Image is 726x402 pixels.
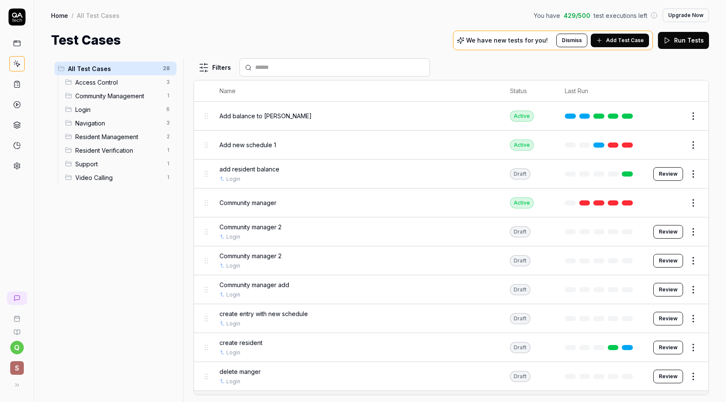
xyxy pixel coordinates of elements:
[62,116,177,130] div: Drag to reorderNavigation3
[219,251,282,260] span: Community manager 2
[510,226,530,237] div: Draft
[510,168,530,180] div: Draft
[219,198,276,207] span: Community manager
[653,370,683,383] button: Review
[534,11,560,20] span: You have
[10,341,24,354] button: q
[68,64,158,73] span: All Test Cases
[653,254,683,268] button: Review
[194,59,236,76] button: Filters
[194,102,709,131] tr: Add balance to [PERSON_NAME]Active
[62,157,177,171] div: Drag to reorderSupport1
[163,159,173,169] span: 1
[219,309,308,318] span: create entry with new schedule
[226,233,240,241] a: Login
[194,188,709,217] tr: Community managerActive
[219,280,289,289] span: Community manager add
[556,34,587,47] button: Dismiss
[658,32,709,49] button: Run Tests
[510,140,534,151] div: Active
[226,378,240,385] a: Login
[501,80,556,102] th: Status
[163,77,173,87] span: 3
[75,91,161,100] span: Community Management
[194,304,709,333] tr: create entry with new scheduleLoginDraftReview
[663,9,709,22] button: Upgrade Now
[653,167,683,181] button: Review
[7,291,27,305] a: New conversation
[3,354,30,376] button: S
[75,105,161,114] span: Login
[219,367,261,376] span: delete manger
[564,11,590,20] span: 429 / 500
[51,31,121,50] h1: Test Cases
[510,197,534,208] div: Active
[226,262,240,270] a: Login
[62,103,177,116] div: Drag to reorderLogin6
[226,349,240,356] a: Login
[3,322,30,336] a: Documentation
[159,63,173,74] span: 28
[194,275,709,304] tr: Community manager addLoginDraftReview
[653,225,683,239] button: Review
[62,171,177,184] div: Drag to reorderVideo Calling1
[510,255,530,266] div: Draft
[219,338,262,347] span: create resident
[10,361,24,375] span: S
[510,371,530,382] div: Draft
[653,283,683,297] button: Review
[163,145,173,155] span: 1
[591,34,649,47] button: Add Test Case
[194,333,709,362] tr: create residentLoginDraftReview
[219,111,312,120] span: Add balance to [PERSON_NAME]
[556,80,645,102] th: Last Run
[219,222,282,231] span: Community manager 2
[211,80,501,102] th: Name
[653,312,683,325] button: Review
[62,143,177,157] div: Drag to reorderResident Verification1
[75,78,161,87] span: Access Control
[219,394,259,402] div: Access Control
[653,341,683,354] button: Review
[466,37,548,43] p: We have new tests for you!
[163,131,173,142] span: 2
[75,132,161,141] span: Resident Management
[75,146,161,155] span: Resident Verification
[510,284,530,295] div: Draft
[62,89,177,103] div: Drag to reorderCommunity Management1
[163,118,173,128] span: 3
[510,111,534,122] div: Active
[62,130,177,143] div: Drag to reorderResident Management2
[510,342,530,353] div: Draft
[75,173,161,182] span: Video Calling
[606,37,644,44] span: Add Test Case
[194,160,709,188] tr: add resident balanceLoginDraftReview
[194,131,709,160] tr: Add new schedule 1Active
[75,160,161,168] span: Support
[510,313,530,324] div: Draft
[62,75,177,89] div: Drag to reorderAccess Control3
[163,104,173,114] span: 6
[194,217,709,246] tr: Community manager 2LoginDraftReview
[194,362,709,391] tr: delete mangerLoginDraftReview
[226,320,240,328] a: Login
[3,308,30,322] a: Book a call with us
[219,140,276,149] span: Add new schedule 1
[194,246,709,275] tr: Community manager 2LoginDraftReview
[594,11,647,20] span: test executions left
[219,165,279,174] span: add resident balance
[77,11,120,20] div: All Test Cases
[163,91,173,101] span: 1
[226,291,240,299] a: Login
[163,172,173,182] span: 1
[75,119,161,128] span: Navigation
[226,175,240,183] a: Login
